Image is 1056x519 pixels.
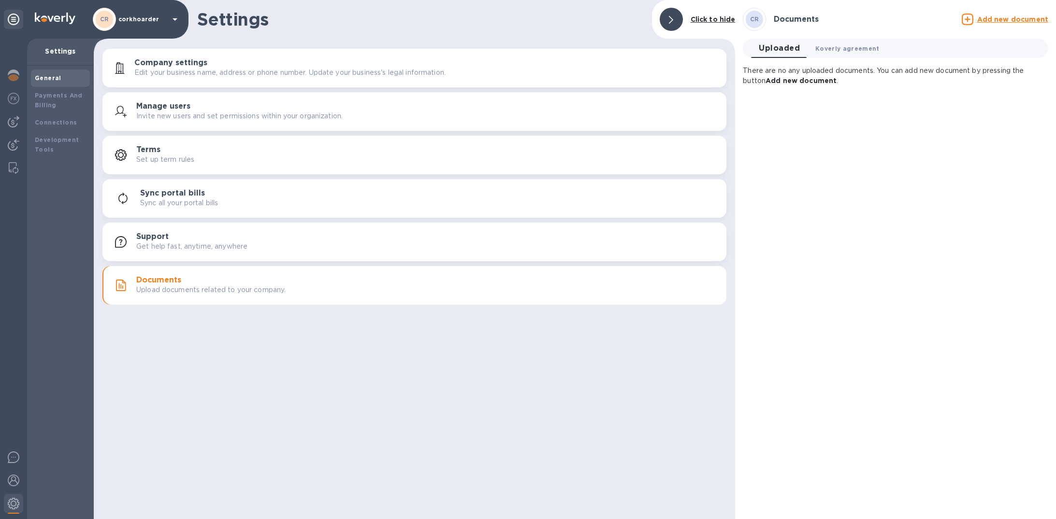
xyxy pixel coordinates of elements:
[35,13,75,24] img: Logo
[750,15,759,23] b: CR
[136,285,286,295] p: Upload documents related to your company.
[35,92,83,109] b: Payments And Billing
[977,15,1048,23] u: Add new document
[774,15,819,24] h3: Documents
[136,232,169,241] h3: Support
[134,58,207,68] h3: Company settings
[136,154,194,165] p: Set up term rules
[136,241,247,252] p: Get help fast, anytime, anywhere
[140,198,218,208] p: Sync all your portal bills
[839,131,1056,519] iframe: Chat Widget
[136,276,181,285] h3: Documents
[743,66,1048,86] p: There are no any uploaded documents. You can add new document by pressing the button .
[35,119,77,126] b: Connections
[102,136,726,174] button: TermsSet up term rules
[136,145,160,154] h3: Terms
[35,46,86,56] p: Settings
[136,102,190,111] h3: Manage users
[691,15,736,23] b: Click to hide
[35,74,61,82] b: General
[140,189,205,198] h3: Sync portal bills
[102,223,726,261] button: SupportGet help fast, anytime, anywhere
[102,179,726,218] button: Sync portal billsSync all your portal bills
[118,16,167,23] p: corkhoarder
[8,93,19,104] img: Foreign exchange
[102,49,726,87] button: Company settingsEdit your business name, address or phone number. Update your business's legal in...
[134,68,446,78] p: Edit your business name, address or phone number. Update your business's legal information.
[197,9,644,29] h1: Settings
[100,15,109,23] b: CR
[136,111,343,121] p: Invite new users and set permissions within your organization.
[35,136,79,153] b: Development Tools
[766,77,837,84] b: Add new document
[759,42,800,55] span: Uploaded
[815,43,880,54] span: Koverly agreement
[102,266,726,305] button: DocumentsUpload documents related to your company.
[102,92,726,131] button: Manage usersInvite new users and set permissions within your organization.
